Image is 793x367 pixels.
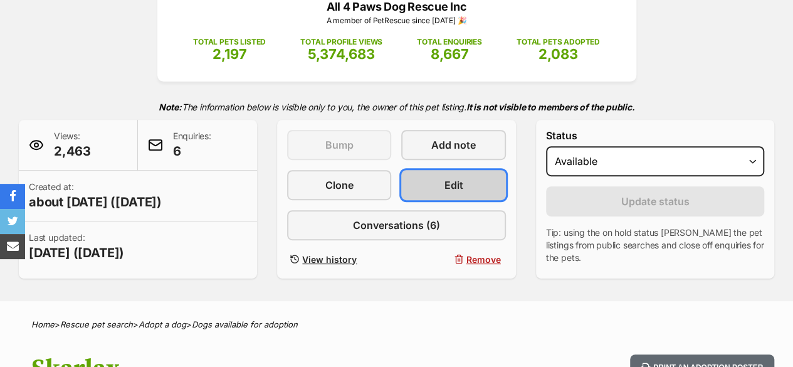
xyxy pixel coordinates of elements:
a: Adopt a dog [139,319,186,329]
p: Tip: using the on hold status [PERSON_NAME] the pet listings from public searches and close off e... [546,226,764,264]
p: Created at: [29,181,162,211]
span: 8,667 [431,46,469,62]
span: Clone [325,178,354,193]
button: Remove [401,250,505,269]
a: Rescue pet search [60,319,133,329]
a: View history [287,250,391,269]
label: Status [546,130,764,141]
span: Edit [444,178,463,193]
p: Enquiries: [173,130,211,160]
span: Conversations (6) [353,218,440,233]
p: TOTAL PETS ADOPTED [517,36,600,48]
span: 5,374,683 [308,46,375,62]
button: Bump [287,130,391,160]
p: TOTAL PETS LISTED [193,36,266,48]
span: Add note [431,137,476,152]
a: Edit [401,170,505,200]
span: about [DATE] ([DATE]) [29,193,162,211]
a: Add note [401,130,505,160]
span: Bump [325,137,354,152]
span: View history [302,253,357,266]
p: Last updated: [29,231,124,262]
p: TOTAL ENQUIRIES [417,36,481,48]
span: 6 [173,142,211,160]
span: 2,463 [54,142,91,160]
button: Update status [546,186,764,216]
p: Views: [54,130,91,160]
p: A member of PetRescue since [DATE] 🎉 [176,15,617,26]
a: Dogs available for adoption [192,319,298,329]
a: Conversations (6) [287,210,505,240]
span: Remove [466,253,501,266]
strong: It is not visible to members of the public. [466,102,635,112]
p: TOTAL PROFILE VIEWS [300,36,382,48]
span: Update status [621,194,689,209]
a: Clone [287,170,391,200]
span: 2,083 [538,46,578,62]
a: Home [31,319,55,329]
p: The information below is visible only to you, the owner of this pet listing. [19,94,774,120]
span: [DATE] ([DATE]) [29,244,124,262]
strong: Note: [159,102,182,112]
span: 2,197 [213,46,247,62]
